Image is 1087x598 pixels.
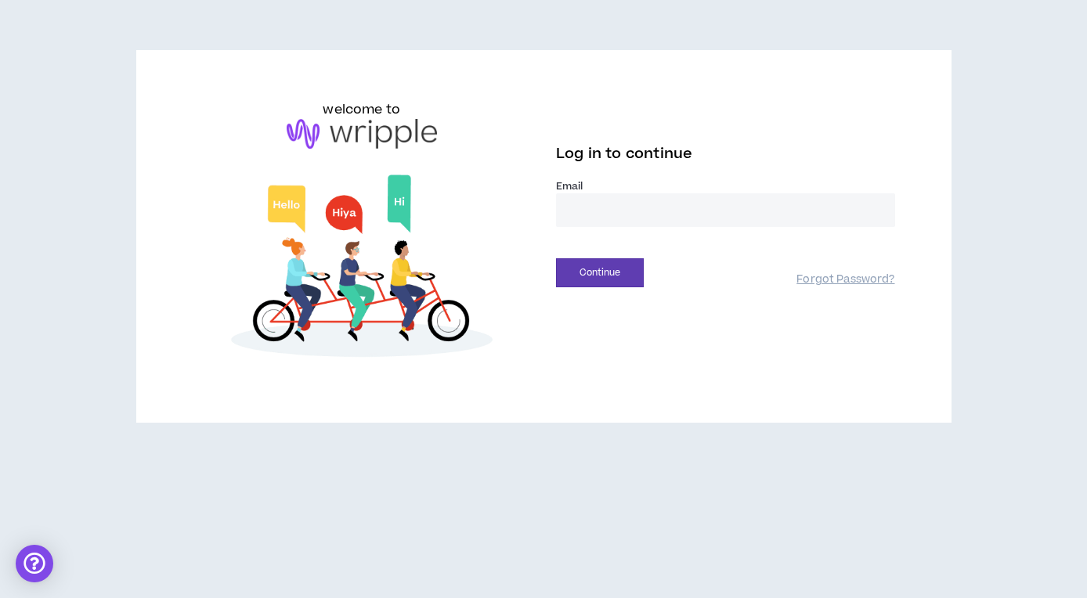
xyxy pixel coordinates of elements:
[323,100,400,119] h6: welcome to
[556,144,692,164] span: Log in to continue
[16,545,53,582] div: Open Intercom Messenger
[556,258,644,287] button: Continue
[193,164,532,373] img: Welcome to Wripple
[287,119,437,149] img: logo-brand.png
[556,179,895,193] label: Email
[796,272,894,287] a: Forgot Password?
